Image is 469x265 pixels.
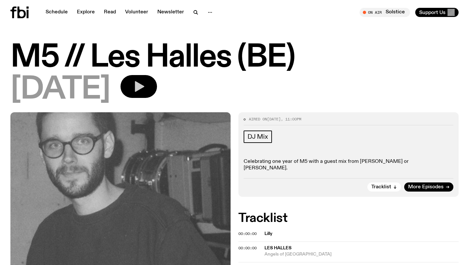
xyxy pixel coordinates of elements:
button: Support Us [415,8,459,17]
span: , 11:00pm [281,117,301,122]
span: Angels of [GEOGRAPHIC_DATA] [264,251,459,257]
a: Volunteer [121,8,152,17]
a: Explore [73,8,99,17]
span: More Episodes [408,184,444,189]
h1: M5 // Les Halles (BE) [10,43,459,72]
a: Schedule [42,8,72,17]
span: Les Halles [264,246,291,250]
button: Tracklist [367,182,401,192]
span: [DATE] [10,75,110,104]
button: 00:00:00 [238,246,257,250]
span: Aired on [249,117,267,122]
h2: Tracklist [238,212,459,224]
a: More Episodes [404,182,453,192]
button: On AirSolstice [360,8,410,17]
span: [DATE] [267,117,281,122]
span: Lilly [264,231,455,237]
button: 00:00:00 [238,232,257,236]
p: Celebrating one year of M5 with a guest mix from [PERSON_NAME] or [PERSON_NAME]. [244,159,453,171]
span: Support Us [419,9,446,15]
a: DJ Mix [244,131,272,143]
span: DJ Mix [248,133,268,140]
a: Newsletter [153,8,188,17]
span: 00:00:00 [238,245,257,251]
a: Read [100,8,120,17]
span: 00:00:00 [238,231,257,236]
span: Tracklist [371,184,391,189]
